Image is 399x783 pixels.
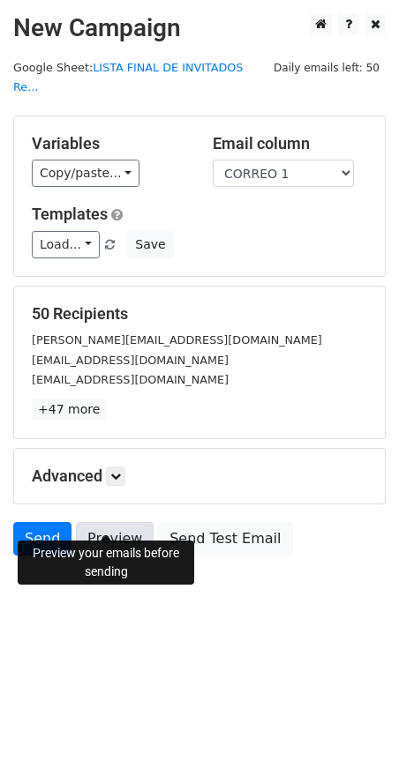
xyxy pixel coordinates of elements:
a: +47 more [32,399,106,421]
span: Daily emails left: 50 [267,58,386,78]
a: LISTA FINAL DE INVITADOS Re... [13,61,243,94]
a: Preview [76,522,154,556]
small: Google Sheet: [13,61,243,94]
div: Preview your emails before sending [18,541,194,585]
small: [EMAIL_ADDRESS][DOMAIN_NAME] [32,354,229,367]
h5: Advanced [32,466,367,486]
button: Save [127,231,173,258]
iframe: Chat Widget [311,698,399,783]
h5: 50 Recipients [32,304,367,324]
a: Daily emails left: 50 [267,61,386,74]
h5: Email column [213,134,367,153]
a: Send [13,522,72,556]
a: Send Test Email [158,522,292,556]
div: Widget de chat [311,698,399,783]
h5: Variables [32,134,186,153]
a: Templates [32,205,108,223]
a: Copy/paste... [32,160,139,187]
a: Load... [32,231,100,258]
small: [EMAIL_ADDRESS][DOMAIN_NAME] [32,373,229,386]
small: [PERSON_NAME][EMAIL_ADDRESS][DOMAIN_NAME] [32,333,322,347]
h2: New Campaign [13,13,386,43]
